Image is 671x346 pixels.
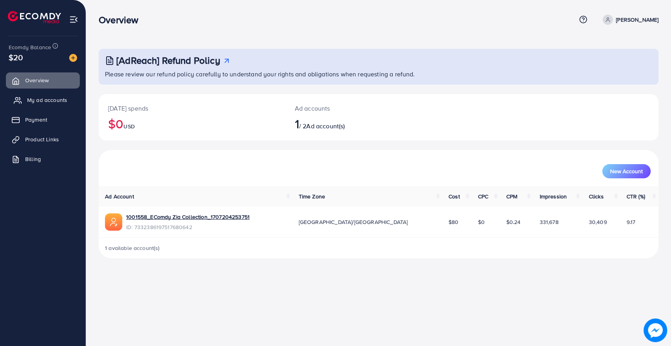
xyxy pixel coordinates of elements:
[9,52,23,63] span: $20
[295,104,416,113] p: Ad accounts
[599,15,658,25] a: [PERSON_NAME]
[99,14,145,26] h3: Overview
[643,318,667,342] img: image
[105,213,122,231] img: ic-ads-acc.e4c84228.svg
[299,192,325,200] span: Time Zone
[105,69,654,79] p: Please review our refund policy carefully to understand your rights and obligations when requesti...
[6,131,80,147] a: Product Links
[25,116,47,124] span: Payment
[9,43,51,51] span: Ecomdy Balance
[105,192,134,200] span: Ad Account
[295,116,416,131] h2: / 2
[449,218,458,226] span: $80
[6,92,80,108] a: My ad accounts
[25,76,49,84] span: Overview
[610,168,643,174] span: New Account
[627,192,645,200] span: CTR (%)
[602,164,651,178] button: New Account
[116,55,220,66] h3: [AdReach] Refund Policy
[449,192,460,200] span: Cost
[478,192,488,200] span: CPC
[588,218,607,226] span: 30,409
[539,218,558,226] span: 331,678
[588,192,603,200] span: Clicks
[25,155,41,163] span: Billing
[6,151,80,167] a: Billing
[108,116,276,131] h2: $0
[506,218,521,226] span: $0.24
[6,112,80,128] a: Payment
[27,96,67,104] span: My ad accounts
[126,223,250,231] span: ID: 7332386197517680642
[126,213,250,221] a: 1001558_EComdy Zia Collection_1707204253751
[295,115,299,133] span: 1
[8,11,61,23] img: logo
[69,54,77,62] img: image
[616,15,658,24] p: [PERSON_NAME]
[6,72,80,88] a: Overview
[123,122,134,130] span: USD
[299,218,408,226] span: [GEOGRAPHIC_DATA]/[GEOGRAPHIC_DATA]
[627,218,636,226] span: 9.17
[69,15,78,24] img: menu
[478,218,485,226] span: $0
[105,244,160,252] span: 1 available account(s)
[108,104,276,113] p: [DATE] spends
[506,192,517,200] span: CPM
[539,192,567,200] span: Impression
[25,135,59,143] span: Product Links
[306,122,345,130] span: Ad account(s)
